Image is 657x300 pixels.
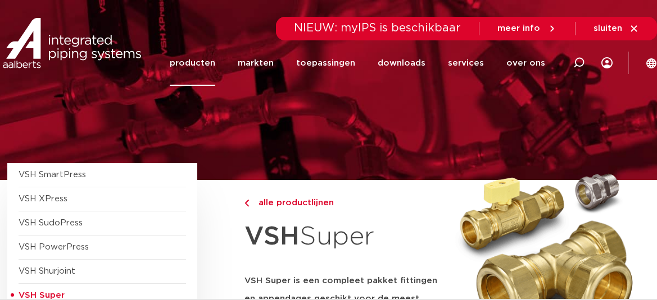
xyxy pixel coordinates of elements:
[19,267,75,275] a: VSH Shurjoint
[19,243,89,251] a: VSH PowerPress
[448,40,484,86] a: services
[506,40,545,86] a: over ons
[244,215,444,259] h1: Super
[294,22,461,34] span: NIEUW: myIPS is beschikbaar
[601,40,613,86] div: my IPS
[244,196,444,210] a: alle productlijnen
[238,40,274,86] a: markten
[244,200,249,207] img: chevron-right.svg
[170,40,215,86] a: producten
[497,24,540,33] span: meer info
[19,195,67,203] a: VSH XPress
[19,291,65,299] span: VSH Super
[170,40,545,86] nav: Menu
[19,219,83,227] a: VSH SudoPress
[296,40,355,86] a: toepassingen
[593,24,622,33] span: sluiten
[19,170,86,179] a: VSH SmartPress
[244,224,300,250] strong: VSH
[378,40,425,86] a: downloads
[497,24,557,34] a: meer info
[252,199,334,207] span: alle productlijnen
[593,24,639,34] a: sluiten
